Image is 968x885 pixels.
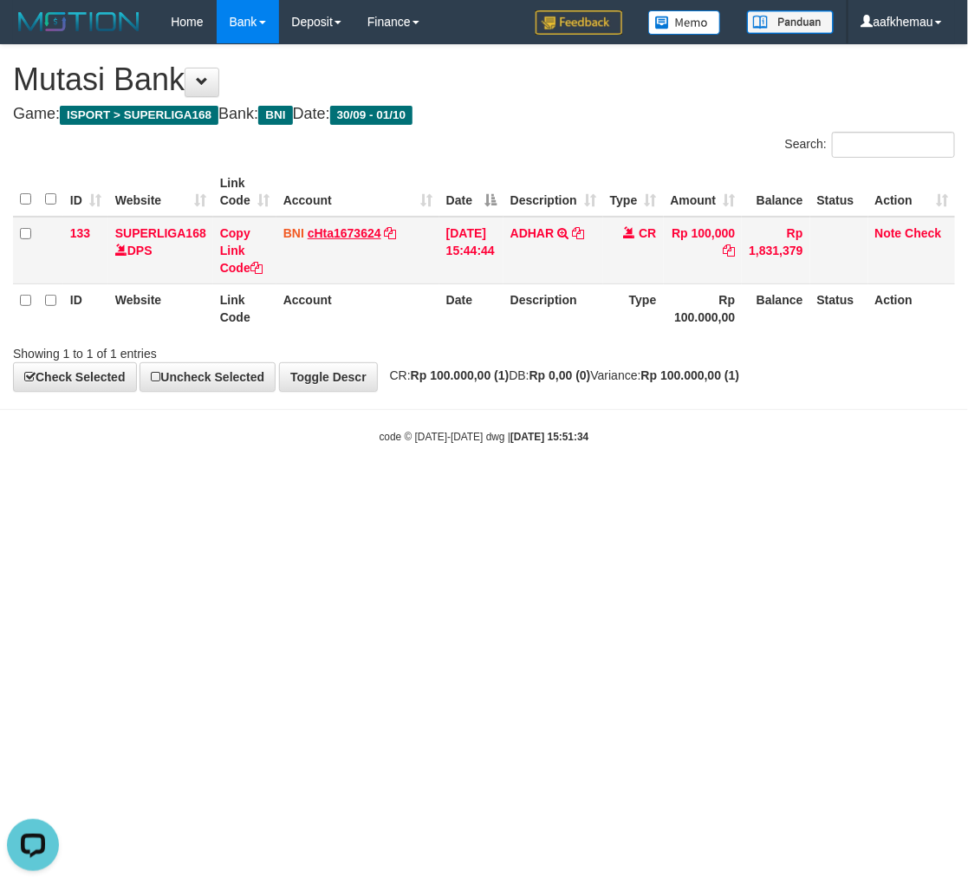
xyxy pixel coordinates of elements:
[510,226,555,240] a: ADHAR
[742,167,809,217] th: Balance
[603,167,664,217] th: Type: activate to sort column ascending
[308,226,381,240] a: cHta1673624
[664,167,743,217] th: Amount: activate to sort column ascending
[70,226,90,240] span: 133
[742,217,809,284] td: Rp 1,831,379
[283,226,304,240] span: BNI
[13,62,955,97] h1: Mutasi Bank
[63,283,108,333] th: ID
[439,283,503,333] th: Date
[875,226,902,240] a: Note
[13,338,390,362] div: Showing 1 to 1 of 1 entries
[60,106,218,125] span: ISPORT > SUPERLIGA168
[503,283,603,333] th: Description
[7,7,59,59] button: Open LiveChat chat widget
[723,244,735,257] a: Copy Rp 100,000 to clipboard
[381,368,740,382] span: CR: DB: Variance:
[63,167,108,217] th: ID: activate to sort column ascending
[220,226,263,275] a: Copy Link Code
[529,368,591,382] strong: Rp 0,00 (0)
[641,368,740,382] strong: Rp 100.000,00 (1)
[868,283,956,333] th: Action
[213,167,276,217] th: Link Code: activate to sort column ascending
[411,368,510,382] strong: Rp 100.000,00 (1)
[742,283,809,333] th: Balance
[810,283,868,333] th: Status
[664,283,743,333] th: Rp 100.000,00
[572,226,584,240] a: Copy ADHAR to clipboard
[868,167,956,217] th: Action: activate to sort column ascending
[664,217,743,284] td: Rp 100,000
[536,10,622,35] img: Feedback.jpg
[276,167,439,217] th: Account: activate to sort column ascending
[279,362,378,392] a: Toggle Descr
[13,106,955,123] h4: Game: Bank: Date:
[503,167,603,217] th: Description: activate to sort column ascending
[648,10,721,35] img: Button%20Memo.svg
[13,362,137,392] a: Check Selected
[108,283,213,333] th: Website
[439,167,503,217] th: Date: activate to sort column descending
[810,167,868,217] th: Status
[439,217,503,284] td: [DATE] 15:44:44
[13,9,145,35] img: MOTION_logo.png
[140,362,276,392] a: Uncheck Selected
[385,226,397,240] a: Copy cHta1673624 to clipboard
[785,132,955,158] label: Search:
[510,431,588,443] strong: [DATE] 15:51:34
[330,106,413,125] span: 30/09 - 01/10
[258,106,292,125] span: BNI
[906,226,942,240] a: Check
[639,226,656,240] span: CR
[108,167,213,217] th: Website: activate to sort column ascending
[115,226,206,240] a: SUPERLIGA168
[380,431,589,443] small: code © [DATE]-[DATE] dwg |
[108,217,213,284] td: DPS
[832,132,955,158] input: Search:
[276,283,439,333] th: Account
[603,283,664,333] th: Type
[747,10,834,34] img: panduan.png
[213,283,276,333] th: Link Code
